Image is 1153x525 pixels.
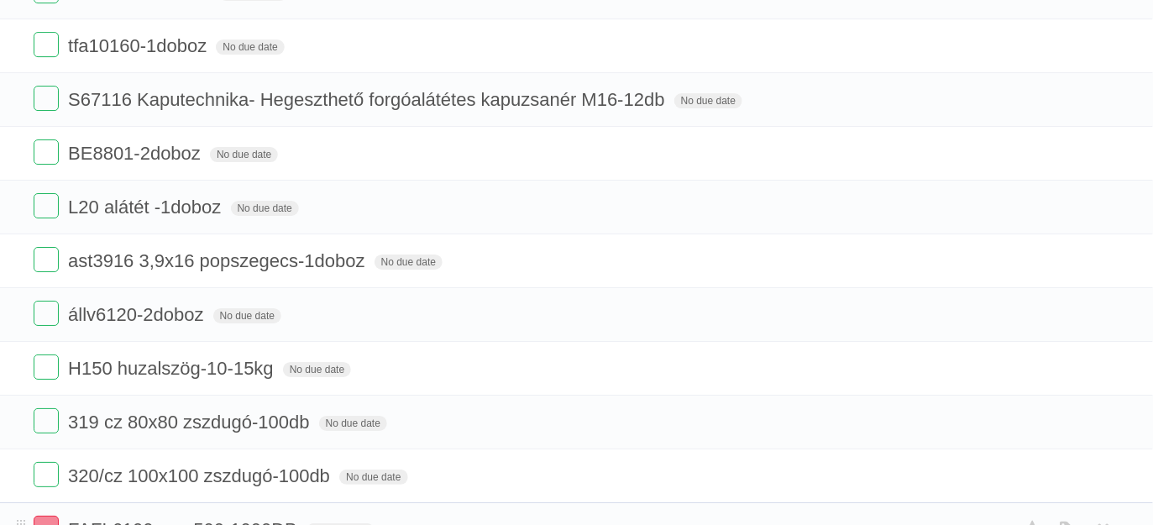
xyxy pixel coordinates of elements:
[68,358,278,379] span: H150 huzalszög-10-15kg
[34,247,59,272] label: Done
[68,412,313,433] span: 319 cz 80x80 zszdugó-100db
[34,139,59,165] label: Done
[213,308,281,323] span: No due date
[68,197,225,218] span: L20 alátét -1doboz
[68,35,211,56] span: tfa10160-1doboz
[68,250,369,271] span: ast3916 3,9x16 popszegecs-1doboz
[216,39,284,55] span: No due date
[34,408,59,433] label: Done
[339,470,407,485] span: No due date
[34,301,59,326] label: Done
[34,354,59,380] label: Done
[34,32,59,57] label: Done
[34,86,59,111] label: Done
[34,193,59,218] label: Done
[34,462,59,487] label: Done
[283,362,351,377] span: No due date
[375,255,443,270] span: No due date
[68,143,205,164] span: BE8801-2doboz
[210,147,278,162] span: No due date
[68,465,334,486] span: 320/cz 100x100 zszdugó-100db
[231,201,299,216] span: No due date
[319,416,387,431] span: No due date
[68,89,669,110] span: S67116 Kaputechnika- Hegeszthető forgóalátétes kapuzsanér M16-12db
[68,304,207,325] span: állv6120-2doboz
[674,93,742,108] span: No due date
